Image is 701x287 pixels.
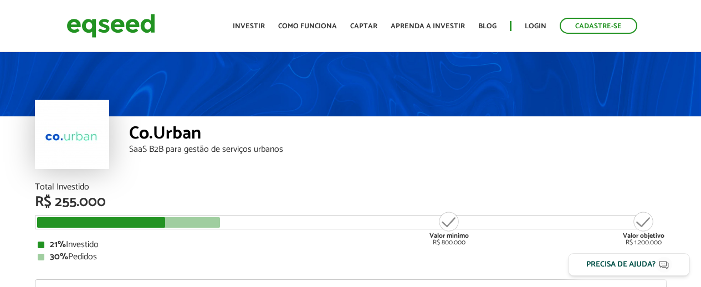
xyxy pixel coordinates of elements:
[278,23,337,30] a: Como funciona
[35,195,667,209] div: R$ 255.000
[429,230,469,241] strong: Valor mínimo
[525,23,546,30] a: Login
[38,253,664,262] div: Pedidos
[35,183,667,192] div: Total Investido
[623,211,664,246] div: R$ 1.200.000
[50,237,66,252] strong: 21%
[233,23,265,30] a: Investir
[66,11,155,40] img: EqSeed
[560,18,637,34] a: Cadastre-se
[38,240,664,249] div: Investido
[350,23,377,30] a: Captar
[428,211,470,246] div: R$ 800.000
[50,249,68,264] strong: 30%
[129,125,667,145] div: Co.Urban
[478,23,497,30] a: Blog
[391,23,465,30] a: Aprenda a investir
[129,145,667,154] div: SaaS B2B para gestão de serviços urbanos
